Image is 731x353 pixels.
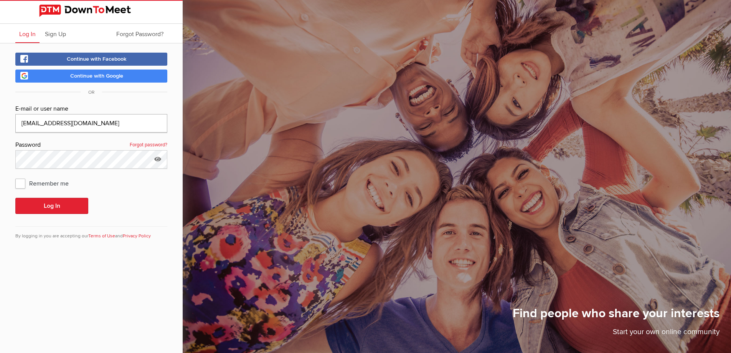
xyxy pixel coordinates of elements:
[15,176,76,190] span: Remember me
[15,104,167,114] div: E-mail or user name
[123,233,151,239] a: Privacy Policy
[67,56,127,62] span: Continue with Facebook
[116,30,163,38] span: Forgot Password?
[15,114,167,133] input: Email@address.com
[70,73,123,79] span: Continue with Google
[45,30,66,38] span: Sign Up
[112,24,167,43] a: Forgot Password?
[15,24,40,43] a: Log In
[15,226,167,240] div: By logging in you are accepting our and
[15,53,167,66] a: Continue with Facebook
[513,326,719,341] p: Start your own online community
[513,306,719,326] h1: Find people who share your interests
[15,70,167,83] a: Continue with Google
[15,198,88,214] button: Log In
[15,140,167,150] div: Password
[39,5,144,17] img: DownToMeet
[81,89,102,95] span: OR
[88,233,115,239] a: Terms of Use
[130,140,167,150] a: Forgot password?
[41,24,70,43] a: Sign Up
[19,30,36,38] span: Log In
